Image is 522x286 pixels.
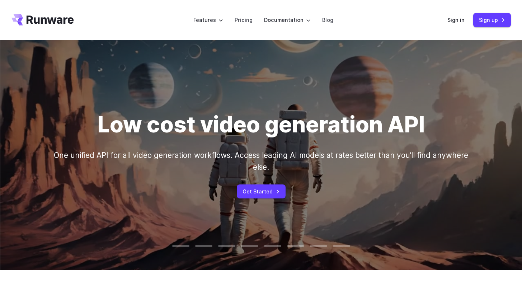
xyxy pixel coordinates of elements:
h1: Low cost video generation API [98,112,425,138]
p: One unified API for all video generation workflows. Access leading AI models at rates better than... [52,149,470,173]
a: Sign in [447,16,465,24]
label: Features [193,16,223,24]
a: Get Started [237,184,286,198]
label: Documentation [264,16,311,24]
a: Pricing [235,16,253,24]
a: Blog [322,16,333,24]
a: Go to / [11,14,74,25]
a: Sign up [473,13,511,27]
